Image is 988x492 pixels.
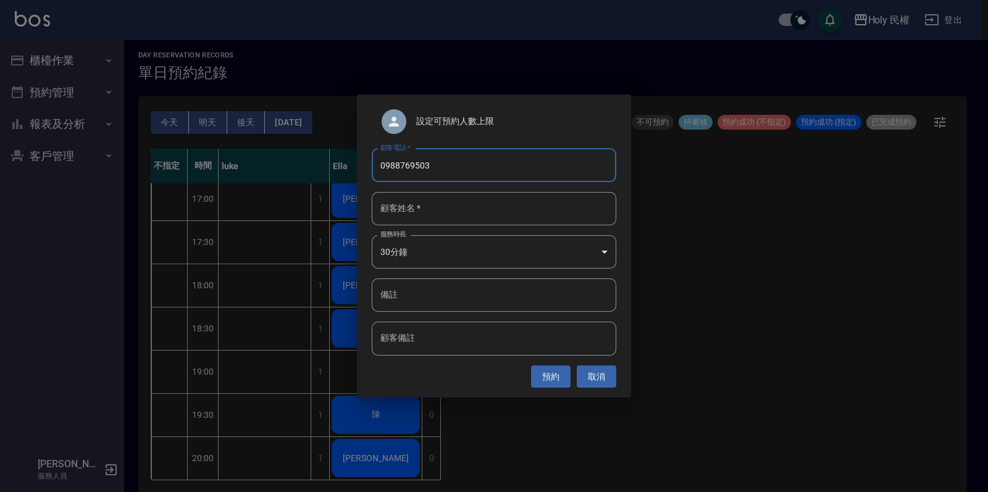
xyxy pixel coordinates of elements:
[372,104,616,139] div: 設定可預約人數上限
[380,230,406,239] label: 服務時長
[416,115,606,128] span: 設定可預約人數上限
[372,235,616,269] div: 30分鐘
[577,365,616,388] button: 取消
[531,365,571,388] button: 預約
[380,143,411,152] label: 顧客電話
